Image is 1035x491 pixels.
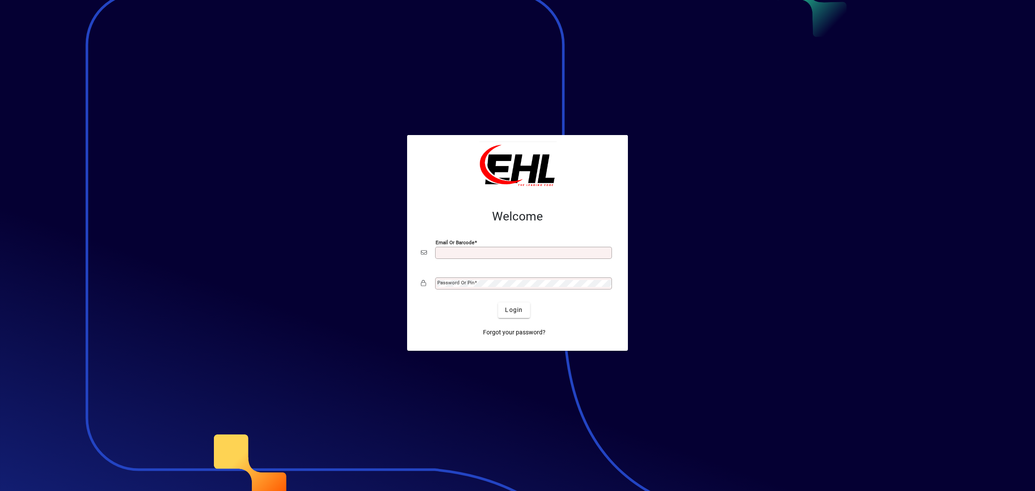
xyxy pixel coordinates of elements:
mat-label: Email or Barcode [436,239,474,245]
span: Forgot your password? [483,328,546,337]
a: Forgot your password? [480,325,549,340]
h2: Welcome [421,209,614,224]
button: Login [498,302,530,318]
mat-label: Password or Pin [437,280,474,286]
span: Login [505,305,523,315]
